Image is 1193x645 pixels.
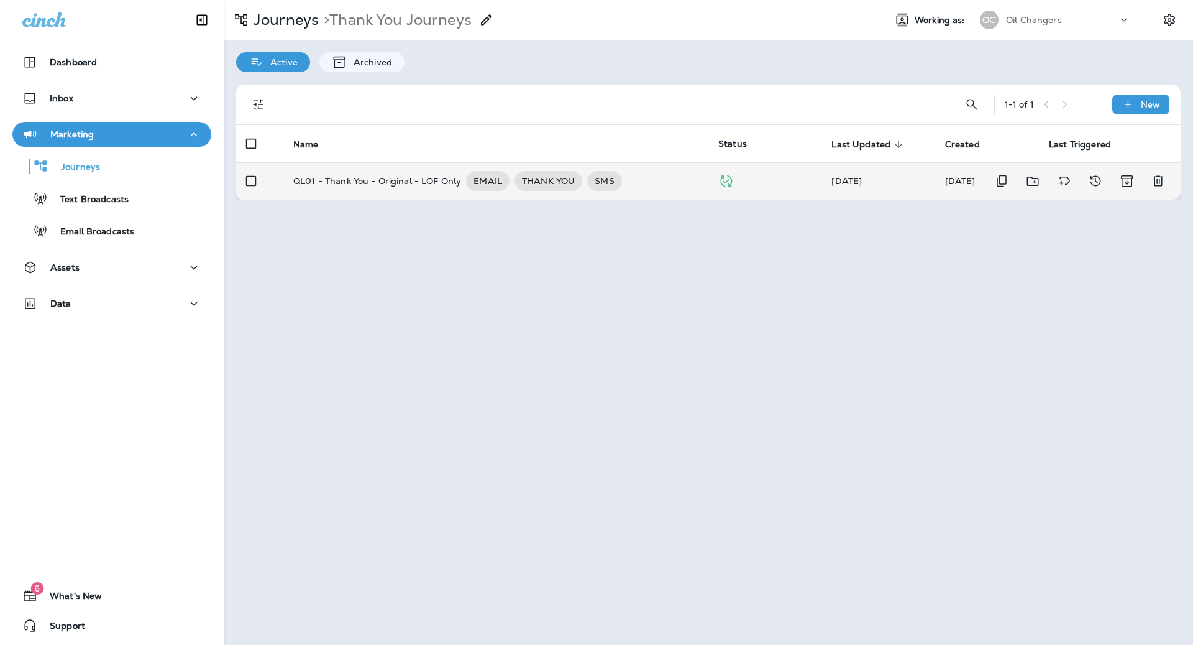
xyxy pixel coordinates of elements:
p: Archived [347,57,392,67]
button: Assets [12,255,211,280]
span: Developer Integrations [831,175,862,187]
button: 6What's New [12,583,211,608]
p: New [1141,100,1160,109]
span: Last Updated [831,139,907,150]
button: Text Broadcasts [12,185,211,211]
button: Collapse Sidebar [185,7,219,32]
span: Published [718,174,734,185]
p: Active [264,57,298,67]
p: Email Broadcasts [48,226,134,238]
span: Last Updated [831,139,890,150]
button: Support [12,613,211,638]
span: Created [945,139,996,150]
button: Marketing [12,122,211,147]
button: View Changelog [1083,169,1108,194]
p: Oil Changers [1006,15,1062,25]
span: EMAIL [466,175,510,187]
span: Last Triggered [1049,139,1127,150]
button: Settings [1158,9,1181,31]
p: Marketing [50,129,94,139]
span: Last Triggered [1049,139,1111,150]
button: Duplicate [989,169,1014,194]
span: Brookelynn Miller [945,175,976,187]
button: Filters [246,92,271,117]
button: Search Journeys [959,92,984,117]
button: Inbox [12,86,211,111]
span: Support [37,621,85,636]
p: Inbox [50,93,73,103]
button: Dashboard [12,50,211,75]
span: Working as: [915,15,967,26]
span: 6 [30,582,43,595]
p: Journeys [249,11,319,29]
button: Delete [1146,169,1171,194]
div: EMAIL [466,171,510,191]
button: Journeys [12,153,211,179]
div: OC [980,11,999,29]
p: Text Broadcasts [48,194,129,206]
span: Name [293,139,319,150]
div: THANK YOU [514,171,582,191]
p: Thank You Journeys [319,11,472,29]
div: SMS [587,171,621,191]
button: Email Broadcasts [12,218,211,244]
span: THANK YOU [514,175,582,187]
p: Data [50,299,71,309]
p: Dashboard [50,57,97,67]
div: 1 - 1 of 1 [1005,100,1034,109]
p: Journeys [48,162,100,174]
button: Data [12,291,211,316]
p: QL01 - Thank You - Original - LOF Only [293,171,461,191]
span: Created [945,139,980,150]
button: Move to folder [1020,169,1046,194]
span: Status [718,138,747,149]
span: What's New [37,591,102,606]
button: Archive [1114,169,1140,194]
p: Assets [50,262,80,272]
span: Name [293,139,335,150]
span: SMS [587,175,621,187]
button: Add tags [1052,169,1077,194]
